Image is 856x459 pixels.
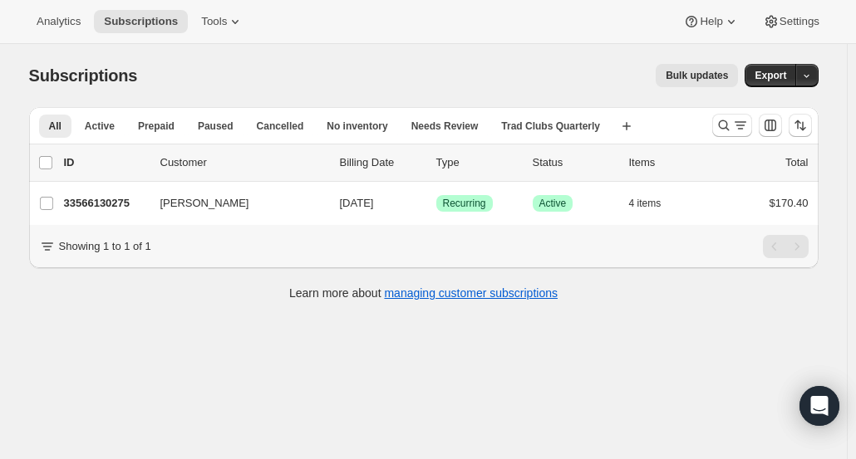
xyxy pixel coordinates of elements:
span: Active [539,197,567,210]
span: Active [85,120,115,133]
span: Export [755,69,786,82]
p: Showing 1 to 1 of 1 [59,238,151,255]
span: Cancelled [257,120,304,133]
button: Settings [753,10,829,33]
p: Billing Date [340,154,423,171]
span: All [49,120,61,133]
div: 33566130275[PERSON_NAME][DATE]SuccessRecurringSuccessActive4 items$170.40 [64,192,809,215]
p: Learn more about [289,285,558,301]
span: Prepaid [138,120,175,133]
span: Settings [780,15,819,28]
div: Items [629,154,712,171]
span: Subscriptions [104,15,178,28]
span: [DATE] [340,197,374,209]
p: ID [64,154,147,171]
p: Total [785,154,808,171]
nav: Pagination [763,235,809,258]
button: Search and filter results [712,114,752,137]
span: Trad Clubs Quarterly [501,120,600,133]
div: Type [436,154,519,171]
button: Export [745,64,796,87]
button: Customize table column order and visibility [759,114,782,137]
a: managing customer subscriptions [384,286,558,300]
button: Subscriptions [94,10,188,33]
div: Open Intercom Messenger [799,386,839,426]
button: Sort the results [789,114,812,137]
p: Status [533,154,616,171]
span: No inventory [327,120,387,133]
button: [PERSON_NAME] [150,190,317,217]
p: 33566130275 [64,195,147,212]
p: Customer [160,154,327,171]
span: 4 items [629,197,662,210]
button: 4 items [629,192,680,215]
button: Tools [191,10,253,33]
div: IDCustomerBilling DateTypeStatusItemsTotal [64,154,809,171]
button: Help [673,10,749,33]
button: Create new view [613,115,640,138]
span: Tools [201,15,227,28]
span: Paused [198,120,234,133]
span: [PERSON_NAME] [160,195,249,212]
span: Recurring [443,197,486,210]
button: Analytics [27,10,91,33]
span: Needs Review [411,120,479,133]
span: Analytics [37,15,81,28]
span: $170.40 [770,197,809,209]
button: Bulk updates [656,64,738,87]
span: Help [700,15,722,28]
span: Subscriptions [29,66,138,85]
span: Bulk updates [666,69,728,82]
